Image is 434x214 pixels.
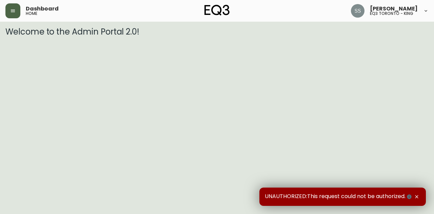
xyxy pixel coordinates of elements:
h3: Welcome to the Admin Portal 2.0! [5,27,429,37]
h5: home [26,12,37,16]
span: [PERSON_NAME] [370,6,418,12]
h5: eq3 toronto - king [370,12,413,16]
img: logo [204,5,230,16]
img: f1b6f2cda6f3b51f95337c5892ce6799 [351,4,364,18]
span: Dashboard [26,6,59,12]
span: UNAUTHORIZED:This request could not be authorized. [265,193,413,200]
